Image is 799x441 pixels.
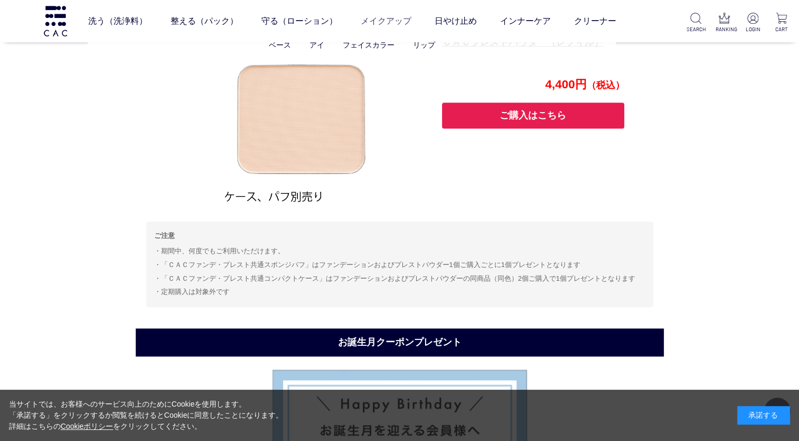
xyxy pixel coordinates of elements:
p: ご注意 [154,229,645,242]
li: 期間中、何度でもご利用いただけます。 [154,245,645,258]
p: LOGIN [744,25,762,33]
a: クリーナー [574,6,616,36]
p: SEARCH [687,25,705,33]
a: 日やけ止め [434,6,476,36]
div: 当サイトでは、お客様へのサービス向上のためにCookieを使用します。 「承諾する」をクリックするか閲覧を続けるとCookieに同意したことになります。 詳細はこちらの をクリックしてください。 [9,399,284,432]
a: 洗う（洗浄料） [88,6,147,36]
div: 承諾する [737,406,790,425]
a: アイ [309,41,324,49]
p: CART [772,25,791,33]
a: インナーケア [500,6,550,36]
li: 「ＣＡＣファンデ・プレスト共通コンパクトケース」はファンデーションおよびプレストパウダーの同商品（同色）2個ご購入で1個プレゼントとなります [154,272,645,285]
a: LOGIN [744,13,762,33]
h2: お誕生月クーポンプレゼント [136,328,664,356]
a: ベース [269,41,291,49]
span: （税込） [587,80,625,90]
a: Cookieポリシー [61,422,114,430]
a: リップ [413,41,435,49]
a: メイクアップ [360,6,411,36]
p: RANKING [715,25,734,33]
img: logo [42,6,69,36]
li: 定期購入は対象外です [154,286,645,298]
a: 整える（パック） [170,6,238,36]
li: 「ＣＡＣファンデ・プレスト共通スポンジパフ」はファンデーションおよびプレストパウダー1個ご購入ごとに1個プレゼントとなります [154,259,645,271]
a: SEARCH [687,13,705,33]
a: 守る（ローション） [261,6,337,36]
img: 060217.jpg [210,26,394,211]
button: ご購入はこちら [442,103,625,128]
a: CART [772,13,791,33]
p: 4,400円 [441,78,625,92]
a: RANKING [715,13,734,33]
a: フェイスカラー [343,41,394,49]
